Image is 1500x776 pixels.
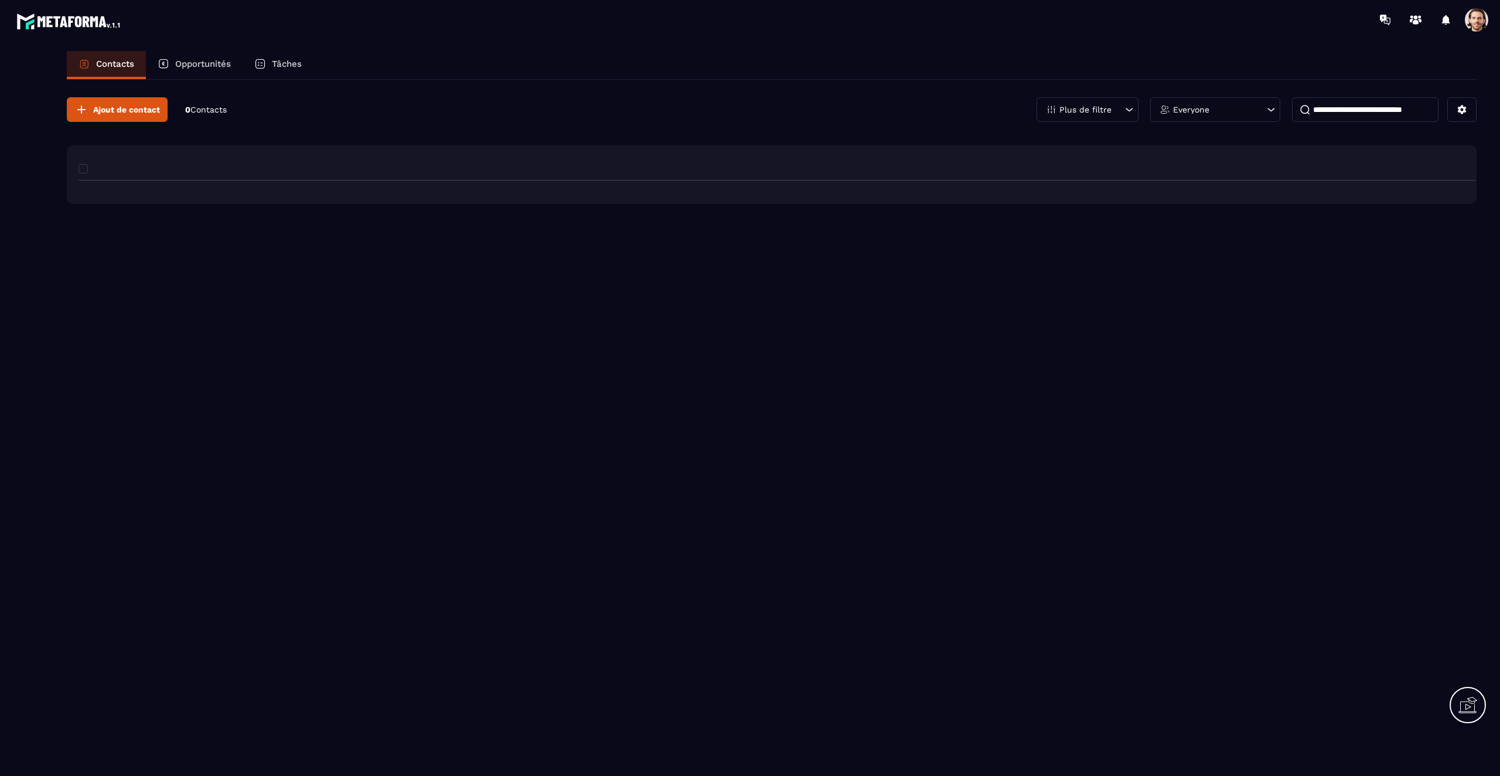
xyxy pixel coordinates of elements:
[1059,105,1112,114] p: Plus de filtre
[96,59,134,69] p: Contacts
[175,59,231,69] p: Opportunités
[190,105,227,114] span: Contacts
[16,11,122,32] img: logo
[1173,105,1209,114] p: Everyone
[93,104,160,115] span: Ajout de contact
[67,97,168,122] button: Ajout de contact
[146,51,243,79] a: Opportunités
[272,59,302,69] p: Tâches
[243,51,313,79] a: Tâches
[67,51,146,79] a: Contacts
[185,104,227,115] p: 0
